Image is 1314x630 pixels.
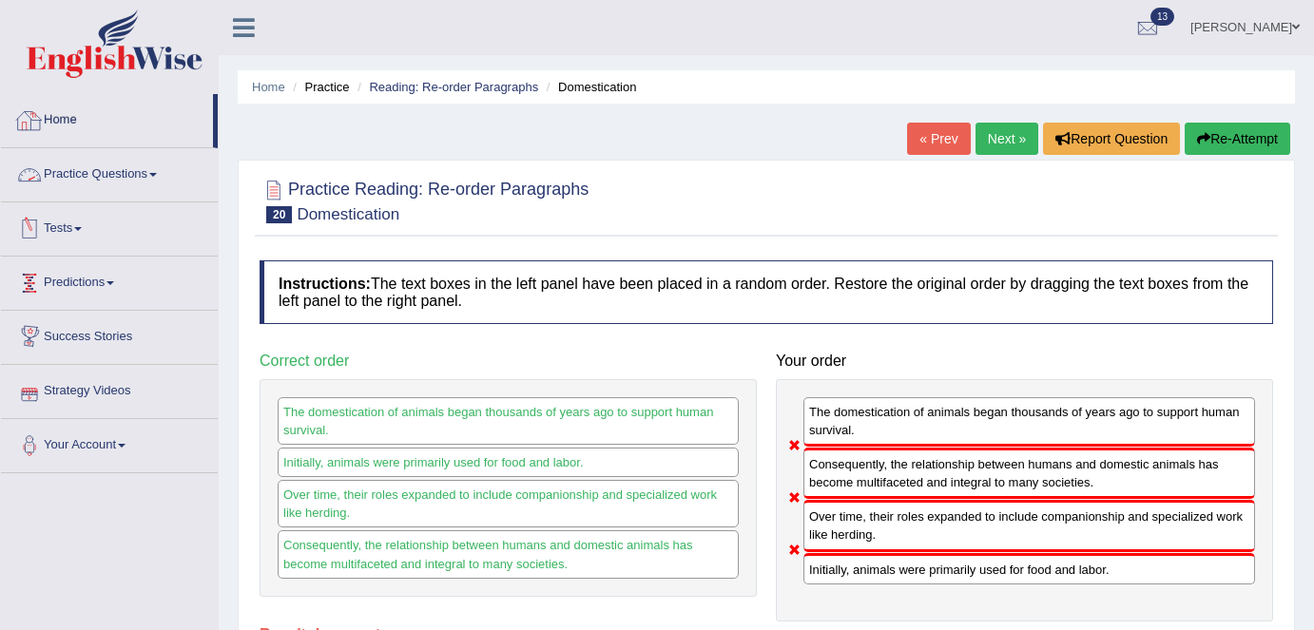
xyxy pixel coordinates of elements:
[279,276,371,292] b: Instructions:
[288,78,349,96] li: Practice
[278,397,739,445] div: The domestication of animals began thousands of years ago to support human survival.
[803,553,1255,584] div: Initially, animals were primarily used for food and labor.
[1043,123,1180,155] button: Report Question
[976,123,1038,155] a: Next »
[1,202,218,250] a: Tests
[1185,123,1290,155] button: Re-Attempt
[278,480,739,527] div: Over time, their roles expanded to include companionship and specialized work like herding.
[1150,8,1174,26] span: 13
[1,257,218,304] a: Predictions
[803,397,1255,447] div: The domestication of animals began thousands of years ago to support human survival.
[278,530,739,578] div: Consequently, the relationship between humans and domestic animals has become multifaceted and in...
[907,123,970,155] a: « Prev
[1,148,218,196] a: Practice Questions
[776,353,1273,370] h4: Your order
[266,206,292,223] span: 20
[1,419,218,467] a: Your Account
[1,365,218,412] a: Strategy Videos
[297,205,399,223] small: Domestication
[260,176,589,223] h2: Practice Reading: Re-order Paragraphs
[542,78,637,96] li: Domestication
[260,260,1273,324] h4: The text boxes in the left panel have been placed in a random order. Restore the original order b...
[803,448,1255,499] div: Consequently, the relationship between humans and domestic animals has become multifaceted and in...
[803,500,1255,551] div: Over time, their roles expanded to include companionship and specialized work like herding.
[1,311,218,358] a: Success Stories
[260,353,757,370] h4: Correct order
[252,80,285,94] a: Home
[369,80,538,94] a: Reading: Re-order Paragraphs
[1,94,213,142] a: Home
[278,448,739,477] div: Initially, animals were primarily used for food and labor.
